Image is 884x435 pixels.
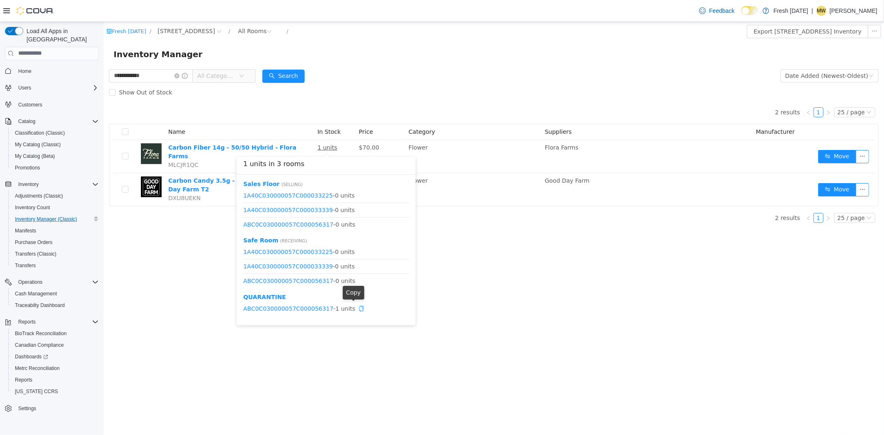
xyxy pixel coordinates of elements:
a: Classification (Classic) [12,128,68,138]
span: Manifests [15,227,36,234]
span: Adjustments (Classic) [12,191,99,201]
span: Inventory [15,179,99,189]
button: Adjustments (Classic) [8,190,102,202]
a: 1A40C030000057C000033339 [140,241,229,248]
span: / [183,6,184,12]
span: BioTrack Reconciliation [15,330,67,337]
span: Cash Management [12,289,99,299]
a: Dashboards [12,352,51,362]
button: Operations [2,276,102,288]
span: / [125,6,126,12]
span: Promotions [12,163,99,173]
span: Manufacturer [652,106,691,113]
span: - 0 units [140,255,305,263]
a: Sales Floor [140,159,176,165]
button: Promotions [8,162,102,174]
span: All Categories [94,50,131,58]
a: Manifests [12,226,39,236]
button: Settings [2,402,102,414]
a: My Catalog (Classic) [12,140,64,150]
li: 2 results [671,85,696,95]
span: Traceabilty Dashboard [12,300,99,310]
a: Canadian Compliance [12,340,67,350]
button: icon: searchSearch [159,48,201,61]
i: icon: copy [255,283,261,289]
span: Classification (Classic) [12,128,99,138]
a: Cash Management [12,289,60,299]
input: Dark Mode [741,6,759,15]
p: | [811,6,813,16]
span: Feedback [709,7,734,15]
span: Users [15,83,99,93]
span: Load All Apps in [GEOGRAPHIC_DATA] [23,27,99,43]
button: Purchase Orders [8,237,102,248]
li: Next Page [720,191,730,201]
u: 1 units [214,122,234,129]
a: 1 [710,86,719,95]
a: Dashboards [8,351,102,362]
a: ABC0C030000057C000056317 [140,256,230,262]
div: Date Added (Newest-Oldest) [682,48,765,60]
span: Good Day Farm [441,155,486,162]
i: icon: left [702,88,707,93]
span: Canadian Compliance [12,340,99,350]
b: QUARANTINE [140,272,182,278]
td: Flower [302,151,438,184]
span: My Catalog (Beta) [12,151,99,161]
span: Traceabilty Dashboard [15,302,65,309]
div: Copy [255,283,261,291]
span: Inventory Manager (Classic) [12,214,99,224]
button: icon: ellipsis [764,3,777,16]
li: 1 [710,85,720,95]
button: Transfers [8,260,102,271]
a: ABC0C030000057C000056317 [140,283,230,290]
button: BioTrack Reconciliation [8,328,102,339]
a: ABC0C030000057C000056317 [140,199,230,206]
a: Reports [12,375,36,385]
li: 2 results [671,191,696,201]
p: [PERSON_NAME] [830,6,877,16]
a: Safe Room [140,215,175,222]
a: Inventory Count [12,203,53,213]
a: Carbon Fiber 14g - 50/50 Hybrid - Flora Farms [65,122,193,138]
button: Cash Management [8,288,102,300]
a: 1 [710,191,719,201]
span: In Stock [214,106,237,113]
span: MW [817,6,826,16]
span: Transfers (Classic) [15,251,56,257]
a: Inventory Manager (Classic) [12,214,80,224]
span: ( Selling ) [178,160,199,165]
li: Previous Page [700,191,710,201]
button: Metrc Reconciliation [8,362,102,374]
a: My Catalog (Beta) [12,151,58,161]
span: Inventory Manager (Classic) [15,216,77,222]
button: Users [15,83,34,93]
i: icon: down [763,193,768,199]
span: Inventory Count [15,204,50,211]
button: Reports [15,317,39,327]
span: - 0 units [140,226,305,234]
span: My Catalog (Classic) [12,140,99,150]
a: Carbon Candy 3.5g - Indica Hybrid - Good Day Farm T2 [65,155,200,171]
span: Adjustments (Classic) [15,193,63,199]
span: Transfers [15,262,36,269]
a: Feedback [696,2,738,19]
i: icon: shop [3,7,8,12]
a: Promotions [12,163,44,173]
button: Transfers (Classic) [8,248,102,260]
i: icon: left [702,194,707,199]
span: Reports [12,375,99,385]
button: Inventory [2,179,102,190]
span: Dashboards [15,353,48,360]
span: Users [18,85,31,91]
a: 1A40C030000057C000033339 [140,184,229,191]
span: Catalog [18,118,35,125]
span: Settings [18,405,36,412]
span: Category [305,106,332,113]
a: Transfers (Classic) [12,249,60,259]
button: icon: ellipsis [752,161,765,174]
span: Transfers [12,261,99,271]
span: Inventory Count [12,203,99,213]
span: Metrc Reconciliation [15,365,60,372]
